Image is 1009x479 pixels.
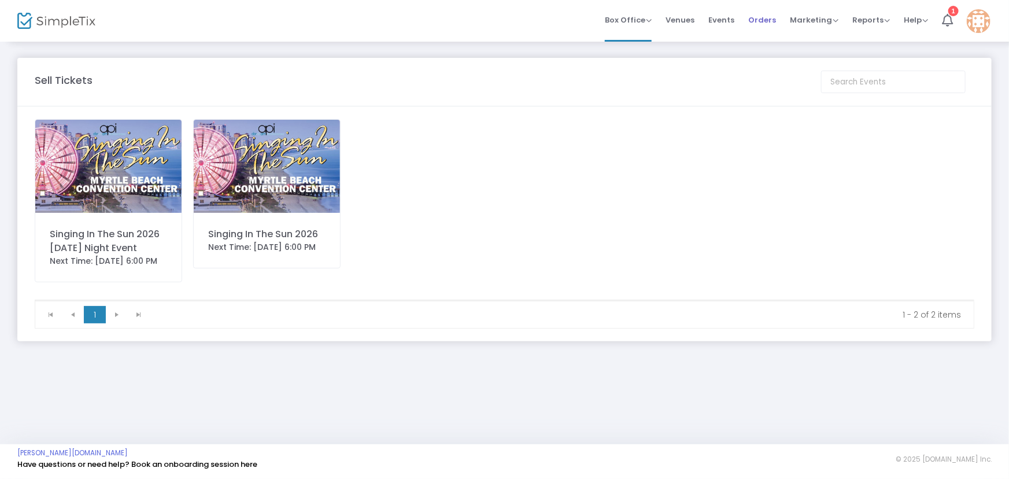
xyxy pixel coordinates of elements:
[208,241,326,253] div: Next Time: [DATE] 6:00 PM
[605,14,652,25] span: Box Office
[17,448,128,458] a: [PERSON_NAME][DOMAIN_NAME]
[748,5,776,35] span: Orders
[194,120,340,213] img: 638827452820777307638506481816462308638218349110732276637903825276682838SITSBannerLarge.jpg
[821,71,966,93] input: Search Events
[35,120,182,213] img: 638827418677988488638506469758270034638210699397963854637903805592874366SITSBannerLarge.jpg
[17,459,257,470] a: Have questions or need help? Book an onboarding session here
[84,306,106,323] span: Page 1
[948,6,959,16] div: 1
[35,72,93,88] m-panel-title: Sell Tickets
[666,5,694,35] span: Venues
[790,14,838,25] span: Marketing
[896,455,992,464] span: © 2025 [DOMAIN_NAME] Inc.
[708,5,734,35] span: Events
[904,14,928,25] span: Help
[50,255,167,267] div: Next Time: [DATE] 6:00 PM
[852,14,890,25] span: Reports
[158,309,961,320] kendo-pager-info: 1 - 2 of 2 items
[35,300,974,301] div: Data table
[50,227,167,255] div: Singing In The Sun 2026 [DATE] Night Event
[208,227,326,241] div: Singing In The Sun 2026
